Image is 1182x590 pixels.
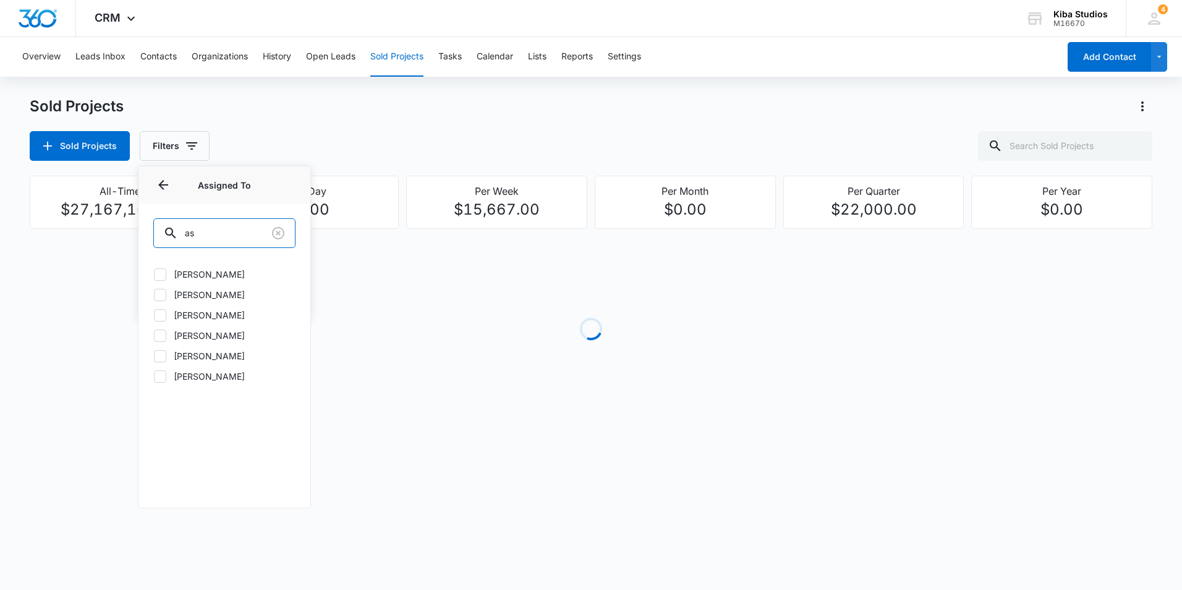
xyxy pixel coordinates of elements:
[153,268,295,281] label: [PERSON_NAME]
[414,199,579,221] p: $15,667.00
[370,37,423,77] button: Sold Projects
[22,37,61,77] button: Overview
[608,37,641,77] button: Settings
[140,131,210,161] button: Filters
[153,329,295,342] label: [PERSON_NAME]
[153,218,295,248] input: Search...
[603,199,768,221] p: $0.00
[603,184,768,199] p: Per Month
[75,37,125,77] button: Leads Inbox
[38,199,203,221] p: $27,167,166.12
[153,175,173,195] button: Back
[979,199,1144,221] p: $0.00
[791,199,956,221] p: $22,000.00
[153,179,295,192] p: Assigned To
[1158,4,1168,14] span: 4
[1158,4,1168,14] div: notifications count
[1053,19,1108,28] div: account id
[791,184,956,199] p: Per Quarter
[1068,42,1151,72] button: Add Contact
[192,37,248,77] button: Organizations
[477,37,513,77] button: Calendar
[140,37,177,77] button: Contacts
[30,97,124,116] h1: Sold Projects
[153,288,295,301] label: [PERSON_NAME]
[38,184,203,199] p: All-Time
[153,370,295,383] label: [PERSON_NAME]
[30,131,130,161] button: Sold Projects
[528,37,546,77] button: Lists
[414,184,579,199] p: Per Week
[1053,9,1108,19] div: account name
[268,223,288,243] button: Clear
[95,11,121,24] span: CRM
[263,37,291,77] button: History
[153,309,295,322] label: [PERSON_NAME]
[1133,96,1152,116] button: Actions
[438,37,462,77] button: Tasks
[306,37,355,77] button: Open Leads
[978,131,1152,161] input: Search Sold Projects
[153,349,295,362] label: [PERSON_NAME]
[979,184,1144,199] p: Per Year
[561,37,593,77] button: Reports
